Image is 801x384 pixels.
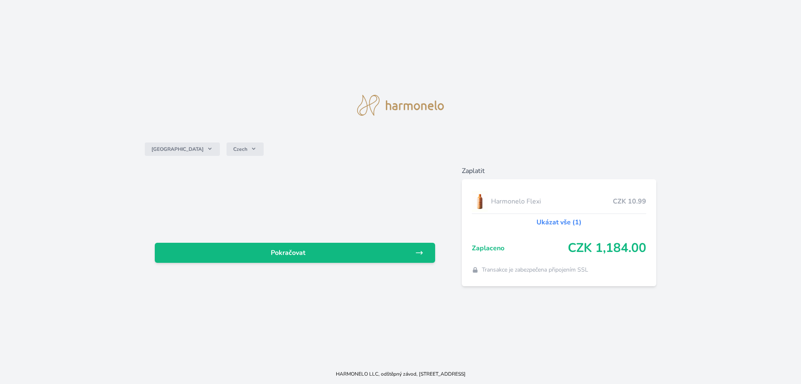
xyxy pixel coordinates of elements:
[161,248,415,258] span: Pokračovat
[568,241,646,256] span: CZK 1,184.00
[482,266,588,274] span: Transakce je zabezpečena připojením SSL
[145,142,220,156] button: [GEOGRAPHIC_DATA]
[472,243,568,253] span: Zaplaceno
[357,95,444,116] img: logo.svg
[613,196,646,206] span: CZK 10.99
[491,196,613,206] span: Harmonelo Flexi
[151,146,204,153] span: [GEOGRAPHIC_DATA]
[537,217,582,227] a: Ukázat vše (1)
[233,146,247,153] span: Czech
[462,166,657,176] h6: Zaplatit
[227,142,264,156] button: Czech
[472,191,488,212] img: CLEAN_FLEXI_se_stinem_x-hi_(1)-lo.jpg
[155,243,435,263] a: Pokračovat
